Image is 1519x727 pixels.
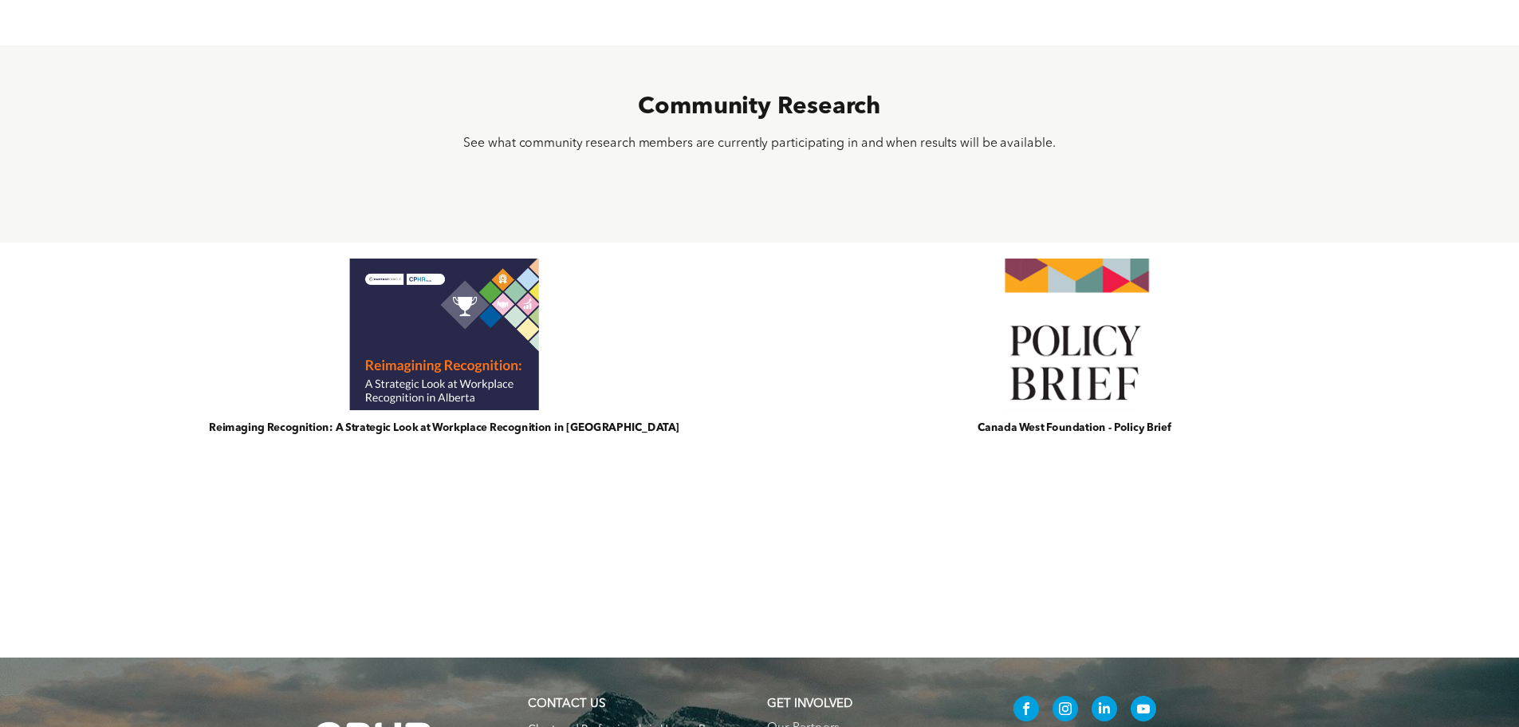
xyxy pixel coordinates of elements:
[210,421,680,434] h3: Reimaging Recognition: A Strategic Look at Workplace Recognition in [GEOGRAPHIC_DATA]
[638,95,881,119] span: Community Research
[978,421,1171,434] h3: Canada West Foundation - Policy Brief
[1013,696,1039,725] a: facebook
[1092,696,1117,725] a: linkedin
[1131,696,1156,725] a: youtube
[767,698,852,710] span: GET INVOLVED
[528,698,605,710] a: CONTACT US
[1053,696,1078,725] a: instagram
[463,137,1055,150] span: See what community research members are currently participating in and when results will be avail...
